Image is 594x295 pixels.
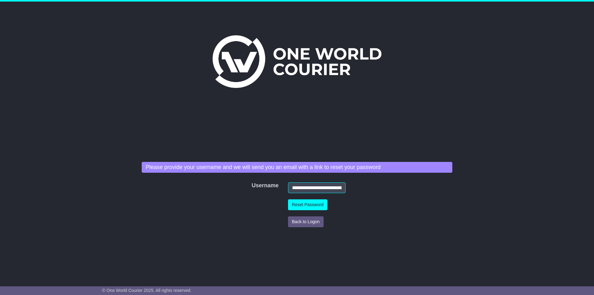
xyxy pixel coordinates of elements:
[288,199,328,210] button: Reset Password
[248,182,257,189] label: Username
[213,35,381,88] img: One World
[102,288,192,293] span: © One World Courier 2025. All rights reserved.
[288,216,324,227] button: Back to Logon
[142,162,452,173] div: Please provide your username and we will send you an email with a link to reset your password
